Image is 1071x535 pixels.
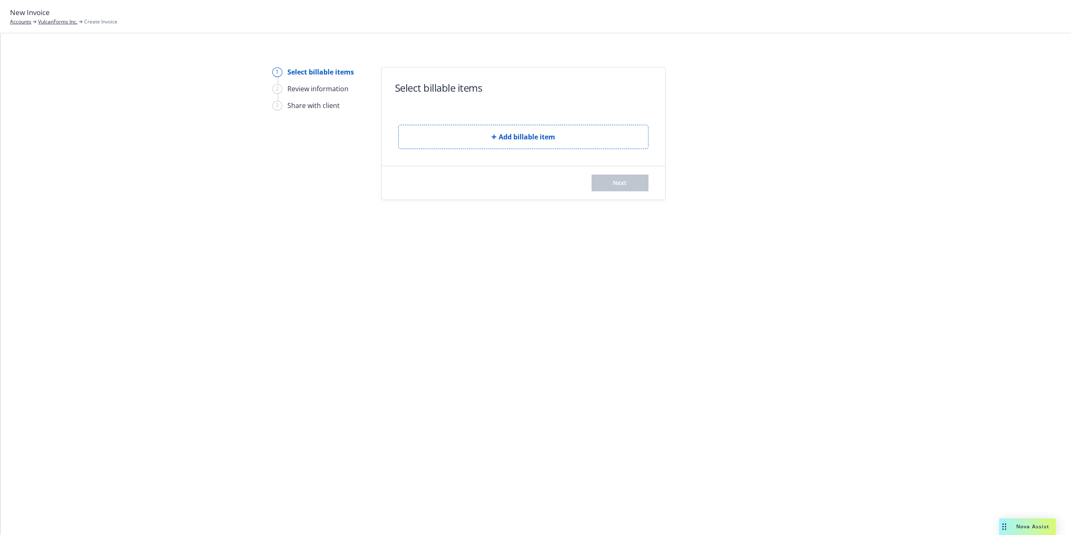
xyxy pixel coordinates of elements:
[84,18,118,26] span: Create Invoice
[613,179,627,187] span: Next
[1016,523,1049,530] span: Nova Assist
[38,18,77,26] a: VulcanForms Inc.
[287,67,354,77] div: Select billable items
[592,175,648,191] button: Next
[272,101,282,111] div: 3
[287,100,340,111] div: Share with client
[395,81,482,95] h1: Select billable items
[999,518,1010,535] div: Drag to move
[999,518,1056,535] button: Nova Assist
[10,7,50,18] span: New Invoice
[272,84,282,94] div: 2
[272,67,282,77] div: 1
[287,84,348,94] div: Review information
[499,132,555,142] span: Add billable item
[398,125,648,149] button: Add billable item
[10,18,31,26] a: Accounts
